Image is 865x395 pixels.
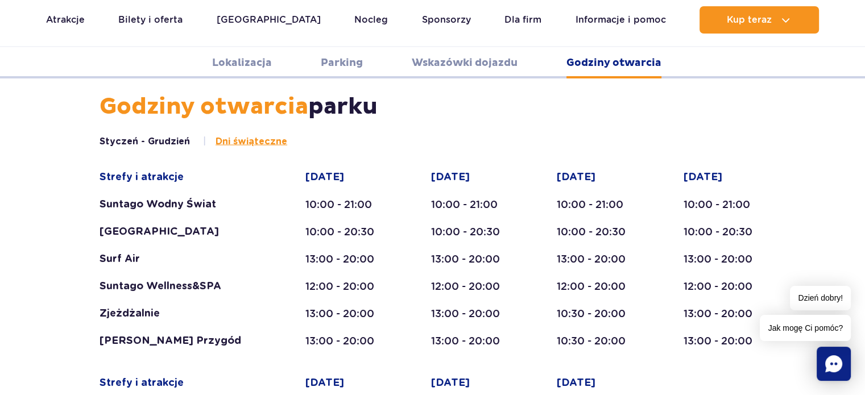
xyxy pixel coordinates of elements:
[100,197,262,211] div: Suntago Wodny Świat
[100,279,262,293] div: Suntago Wellness&SPA
[684,224,765,238] div: 10:00 - 20:30
[431,306,513,320] div: 13:00 - 20:00
[412,47,518,78] a: Wskazówki dojazdu
[305,252,387,265] div: 13:00 - 20:00
[305,376,387,389] div: [DATE]
[305,279,387,293] div: 12:00 - 20:00
[46,6,85,34] a: Atrakcje
[100,306,262,320] div: Zjeżdżalnie
[576,6,666,34] a: Informacje i pomoc
[305,224,387,238] div: 10:00 - 20:30
[431,252,513,265] div: 13:00 - 20:00
[684,170,765,184] div: [DATE]
[354,6,388,34] a: Nocleg
[100,376,262,389] div: Strefy i atrakcje
[684,334,765,347] div: 13:00 - 20:00
[100,334,262,347] div: [PERSON_NAME] Przygód
[431,224,513,238] div: 10:00 - 20:30
[504,6,541,34] a: Dla firm
[100,170,262,184] div: Strefy i atrakcje
[100,224,262,238] div: [GEOGRAPHIC_DATA]
[431,279,513,293] div: 12:00 - 20:00
[557,224,640,238] div: 10:00 - 20:30
[684,197,765,211] div: 10:00 - 21:00
[212,47,272,78] a: Lokalizacja
[557,334,640,347] div: 10:30 - 20:00
[431,376,513,389] div: [DATE]
[202,135,287,147] button: Dni świąteczne
[100,93,308,121] span: Godziny otwarcia
[305,170,387,184] div: [DATE]
[431,197,513,211] div: 10:00 - 21:00
[431,334,513,347] div: 13:00 - 20:00
[727,15,772,25] span: Kup teraz
[217,6,321,34] a: [GEOGRAPHIC_DATA]
[700,6,819,34] button: Kup teraz
[684,306,765,320] div: 13:00 - 20:00
[557,279,640,293] div: 12:00 - 20:00
[557,197,640,211] div: 10:00 - 21:00
[100,135,190,147] button: Styczeń - Grudzień
[305,197,387,211] div: 10:00 - 21:00
[817,347,851,381] div: Chat
[321,47,363,78] a: Parking
[118,6,183,34] a: Bilety i oferta
[684,252,765,265] div: 13:00 - 20:00
[684,279,765,293] div: 12:00 - 20:00
[431,170,513,184] div: [DATE]
[790,286,851,310] span: Dzień dobry!
[557,252,640,265] div: 13:00 - 20:00
[100,252,262,265] div: Surf Air
[216,135,287,147] span: Dni świąteczne
[760,315,851,341] span: Jak mogę Ci pomóc?
[100,93,765,121] h2: parku
[557,376,640,389] div: [DATE]
[305,334,387,347] div: 13:00 - 20:00
[305,306,387,320] div: 13:00 - 20:00
[422,6,471,34] a: Sponsorzy
[566,47,661,78] a: Godziny otwarcia
[557,306,640,320] div: 10:30 - 20:00
[557,170,640,184] div: [DATE]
